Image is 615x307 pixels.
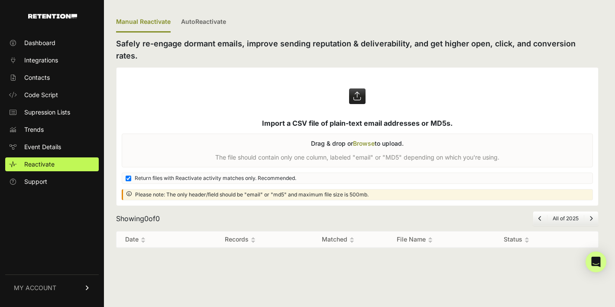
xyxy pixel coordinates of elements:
[24,73,50,82] span: Contacts
[5,53,99,67] a: Integrations
[192,232,288,248] th: Records
[5,105,99,119] a: Supression Lists
[5,274,99,301] a: MY ACCOUNT
[288,232,388,248] th: Matched
[5,140,99,154] a: Event Details
[116,12,171,33] div: Manual Reactivate
[28,14,77,19] img: Retention.com
[24,39,55,47] span: Dashboard
[24,125,44,134] span: Trends
[5,157,99,171] a: Reactivate
[126,176,131,181] input: Return files with Reactivate activity matches only. Recommended.
[141,237,146,243] img: no_sort-eaf950dc5ab64cae54d48a5578032e96f70b2ecb7d747501f34c8f2db400fb66.gif
[5,71,99,85] a: Contacts
[5,123,99,137] a: Trends
[116,213,160,224] div: Showing of
[14,284,56,292] span: MY ACCOUNT
[589,215,593,222] a: Next
[524,237,529,243] img: no_sort-eaf950dc5ab64cae54d48a5578032e96f70b2ecb7d747501f34c8f2db400fb66.gif
[388,232,495,248] th: File Name
[117,232,192,248] th: Date
[24,91,58,99] span: Code Script
[5,36,99,50] a: Dashboard
[5,175,99,189] a: Support
[135,175,296,182] span: Return files with Reactivate activity matches only. Recommended.
[5,88,99,102] a: Code Script
[24,143,61,151] span: Event Details
[538,215,542,222] a: Previous
[24,177,47,186] span: Support
[144,214,149,223] span: 0
[181,12,226,33] a: AutoReactivate
[24,56,58,65] span: Integrations
[350,237,354,243] img: no_sort-eaf950dc5ab64cae54d48a5578032e96f70b2ecb7d747501f34c8f2db400fb66.gif
[428,237,433,243] img: no_sort-eaf950dc5ab64cae54d48a5578032e96f70b2ecb7d747501f34c8f2db400fb66.gif
[533,211,599,226] nav: Page navigation
[251,237,256,243] img: no_sort-eaf950dc5ab64cae54d48a5578032e96f70b2ecb7d747501f34c8f2db400fb66.gif
[24,160,55,169] span: Reactivate
[586,251,606,272] div: Open Intercom Messenger
[547,215,584,222] li: All of 2025
[116,38,599,62] h2: Safely re-engage dormant emails, improve sending reputation & deliverability, and get higher open...
[495,232,581,248] th: Status
[24,108,70,117] span: Supression Lists
[155,214,160,223] span: 0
